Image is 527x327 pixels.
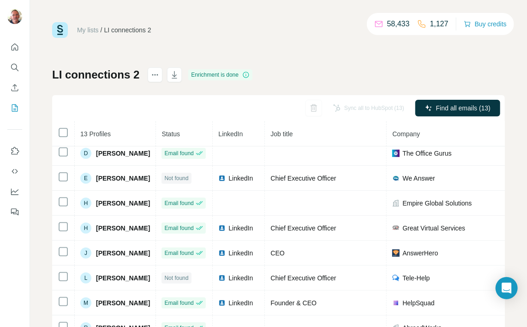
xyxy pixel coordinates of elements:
[402,224,465,233] span: Great Virtual Services
[80,297,91,309] div: M
[228,298,253,308] span: LinkedIn
[270,299,317,307] span: Founder & CEO
[436,103,491,113] span: Find all emails (13)
[96,224,150,233] span: [PERSON_NAME]
[164,149,193,157] span: Email found
[402,149,451,158] span: The Office Gurus
[96,248,150,258] span: [PERSON_NAME]
[80,198,91,209] div: H
[392,225,400,231] img: company-logo
[96,298,150,308] span: [PERSON_NAME]
[392,175,400,182] img: company-logo
[218,130,243,138] span: LinkedIn
[7,204,22,220] button: Feedback
[402,199,472,208] span: Empire Global Solutions
[218,274,226,282] img: LinkedIn logo
[392,274,400,282] img: company-logo
[7,59,22,76] button: Search
[7,100,22,116] button: My lists
[7,143,22,159] button: Use Surfe on LinkedIn
[77,26,99,34] a: My lists
[80,130,111,138] span: 13 Profiles
[7,79,22,96] button: Enrich CSV
[164,199,193,207] span: Email found
[402,248,438,258] span: AnswerHero
[430,18,449,30] p: 1,127
[101,25,102,35] li: /
[162,130,180,138] span: Status
[7,183,22,200] button: Dashboard
[415,100,500,116] button: Find all emails (13)
[392,299,400,307] img: company-logo
[80,248,91,259] div: J
[270,274,336,282] span: Chief Executive Officer
[496,277,518,299] div: Open Intercom Messenger
[228,273,253,283] span: LinkedIn
[96,174,150,183] span: [PERSON_NAME]
[164,174,188,182] span: Not found
[7,39,22,55] button: Quick start
[218,175,226,182] img: LinkedIn logo
[218,249,226,257] img: LinkedIn logo
[52,67,139,82] h1: LI connections 2
[164,224,193,232] span: Email found
[164,299,193,307] span: Email found
[80,148,91,159] div: D
[218,299,226,307] img: LinkedIn logo
[228,224,253,233] span: LinkedIn
[392,150,400,157] img: company-logo
[392,249,400,257] img: company-logo
[228,248,253,258] span: LinkedIn
[270,224,336,232] span: Chief Executive Officer
[464,18,507,30] button: Buy credits
[164,249,193,257] span: Email found
[52,22,68,38] img: Surfe Logo
[270,249,284,257] span: CEO
[402,174,435,183] span: We Answer
[228,174,253,183] span: LinkedIn
[7,9,22,24] img: Avatar
[164,274,188,282] span: Not found
[104,25,151,35] div: LI connections 2
[387,18,410,30] p: 58,433
[96,199,150,208] span: [PERSON_NAME]
[96,149,150,158] span: [PERSON_NAME]
[188,69,252,80] div: Enrichment is done
[80,223,91,234] div: H
[80,173,91,184] div: E
[402,298,434,308] span: HelpSquad
[270,175,336,182] span: Chief Executive Officer
[218,224,226,232] img: LinkedIn logo
[402,273,430,283] span: Tele-Help
[80,272,91,284] div: L
[148,67,162,82] button: actions
[7,163,22,180] button: Use Surfe API
[392,130,420,138] span: Company
[270,130,293,138] span: Job title
[96,273,150,283] span: [PERSON_NAME]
